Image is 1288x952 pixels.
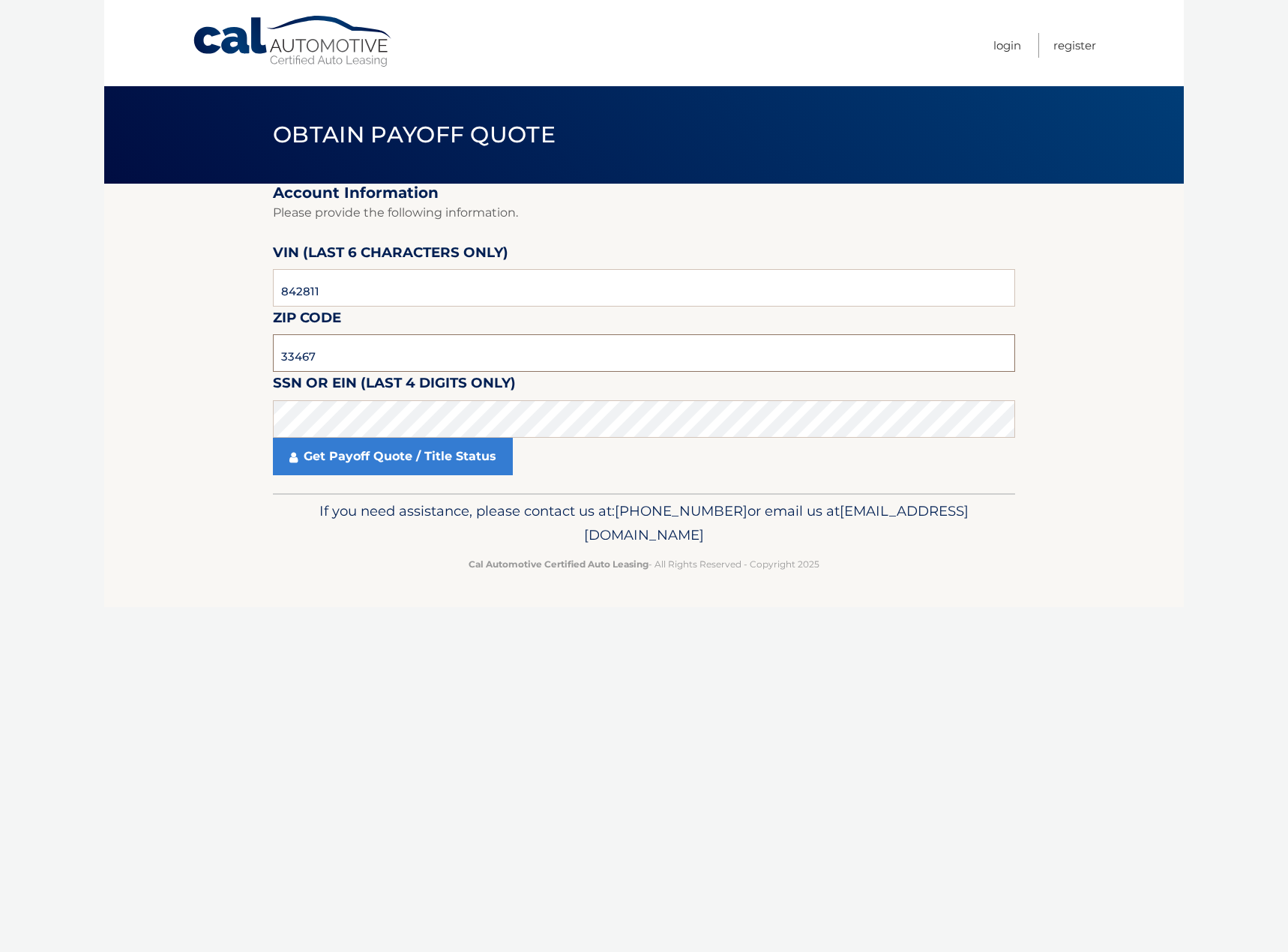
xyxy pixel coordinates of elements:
p: Please provide the following information. [273,202,1015,223]
strong: Cal Automotive Certified Auto Leasing [469,558,648,570]
a: Cal Automotive [192,15,394,68]
a: Get Payoff Quote / Title Status [273,438,513,475]
p: - All Rights Reserved - Copyright 2025 [283,556,1005,572]
span: Obtain Payoff Quote [273,121,556,148]
p: If you need assistance, please contact us at: or email us at [283,499,1005,547]
h2: Account Information [273,184,1015,202]
label: SSN or EIN (last 4 digits only) [273,372,516,400]
a: Register [1053,33,1096,58]
label: VIN (last 6 characters only) [273,241,508,269]
a: Login [993,33,1021,58]
span: [PHONE_NUMBER] [615,502,747,519]
label: Zip Code [273,307,341,334]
